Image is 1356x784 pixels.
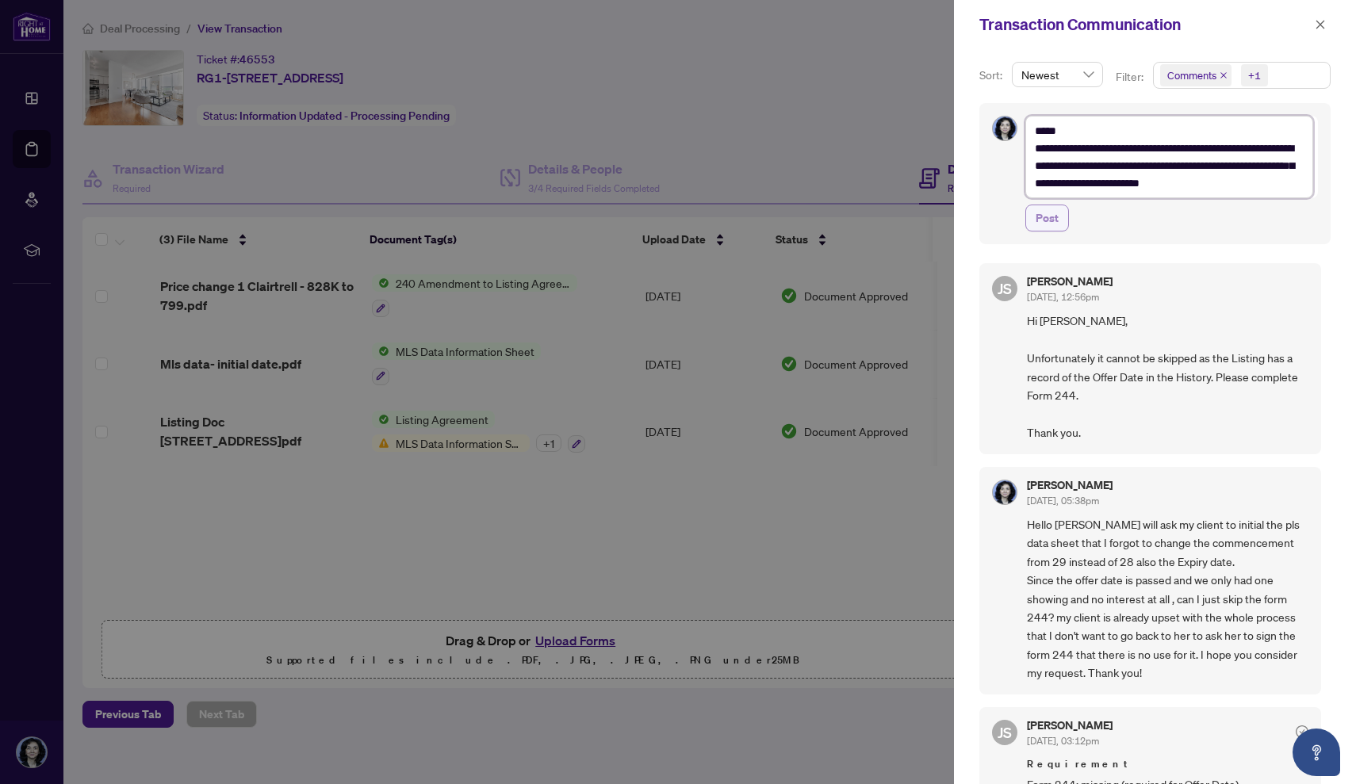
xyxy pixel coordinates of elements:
[1220,71,1228,79] span: close
[1021,63,1094,86] span: Newest
[1027,756,1308,772] span: Requirement
[1027,276,1113,287] h5: [PERSON_NAME]
[1116,68,1146,86] p: Filter:
[1027,312,1308,442] span: Hi [PERSON_NAME], Unfortunately it cannot be skipped as the Listing has a record of the Offer Dat...
[1025,205,1069,231] button: Post
[1027,735,1099,747] span: [DATE], 03:12pm
[979,67,1006,84] p: Sort:
[1036,205,1059,231] span: Post
[979,13,1310,36] div: Transaction Communication
[993,480,1017,504] img: Profile Icon
[1027,720,1113,731] h5: [PERSON_NAME]
[1167,67,1216,83] span: Comments
[1248,67,1261,83] div: +1
[998,277,1012,300] span: JS
[1296,725,1308,738] span: check-circle
[1160,64,1232,86] span: Comments
[993,117,1017,140] img: Profile Icon
[1027,480,1113,491] h5: [PERSON_NAME]
[1027,291,1099,303] span: [DATE], 12:56pm
[1315,19,1326,30] span: close
[1293,729,1340,776] button: Open asap
[1027,495,1099,507] span: [DATE], 05:38pm
[1027,515,1308,682] span: Hello [PERSON_NAME] will ask my client to initial the pls data sheet that I forgot to change the ...
[998,721,1012,744] span: JS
